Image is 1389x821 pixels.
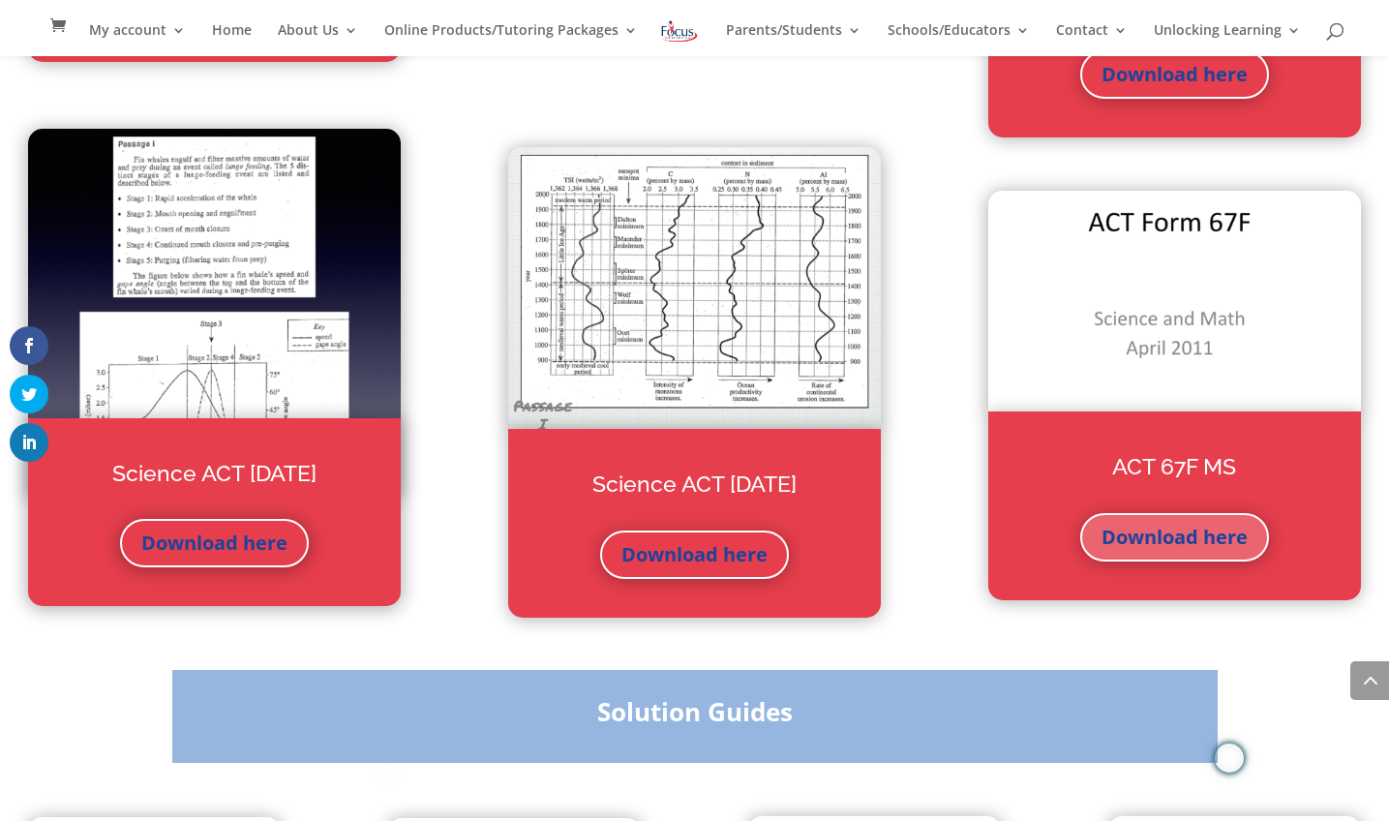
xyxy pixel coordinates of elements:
strong: Solution Guides [597,694,793,729]
a: Unlocking Learning [1154,23,1301,56]
img: Screen Shot 2021-07-02 at 12.07.04 PM [508,147,882,429]
a: Parents/Students [726,23,861,56]
a: TAC Reading PP for Resources page [988,393,1362,416]
a: Schools/Educators [888,23,1030,56]
a: Download here [1080,513,1269,562]
img: Screen Shot 2021-07-02 at 12.08.48 PM [28,129,402,495]
a: TAC Reading PP for Resources page [508,410,882,434]
a: Download here [600,531,789,579]
a: Contact [1056,23,1128,56]
a: Home [212,23,252,56]
h2: Science ACT [DATE] [547,468,843,511]
img: Focus on Learning [659,17,700,46]
a: Online Products/Tutoring Packages [384,23,638,56]
a: Download here [120,519,309,567]
h2: Science ACT [DATE] [67,457,363,501]
h2: ACT 67F MS [1027,450,1323,494]
a: Download here [1080,50,1269,99]
img: Screen Shot 2021-07-02 at 12.05.00 PM [988,191,1362,412]
a: My account [89,23,186,56]
a: About Us [278,23,358,56]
